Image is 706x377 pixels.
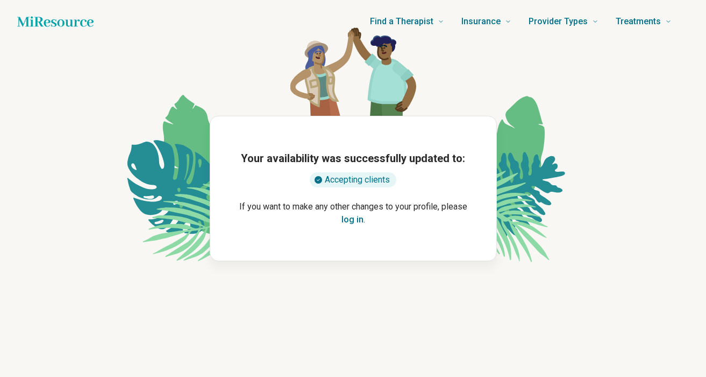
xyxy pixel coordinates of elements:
span: Insurance [461,14,501,29]
h1: Your availability was successfully updated to: [241,151,465,166]
div: Accepting clients [310,172,396,187]
span: Treatments [616,14,661,29]
p: If you want to make any other changes to your profile, please . [227,200,479,226]
span: Find a Therapist [370,14,433,29]
span: Provider Types [529,14,588,29]
button: log in [341,213,363,226]
a: Home page [17,11,94,32]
